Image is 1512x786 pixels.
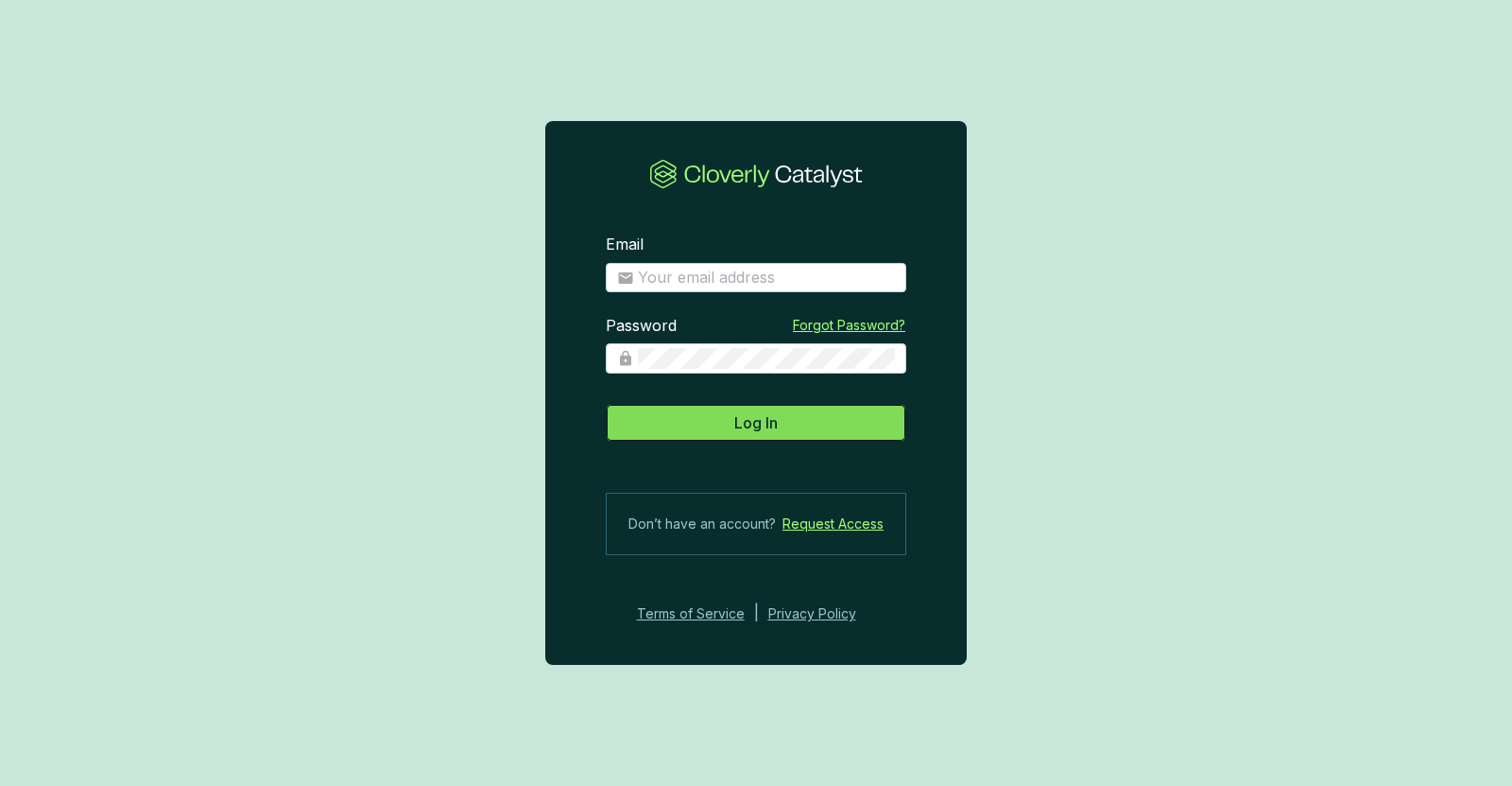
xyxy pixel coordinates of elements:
[638,268,895,288] input: Email
[768,603,882,625] a: Privacy Policy
[628,513,776,535] span: Don’t have an account?
[606,235,644,255] label: Email
[606,404,906,442] button: Log In
[638,348,895,369] input: Password
[606,316,677,337] label: Password
[631,603,745,625] a: Terms of Service
[754,603,759,625] div: |
[734,411,778,434] span: Log In
[782,513,884,535] a: Request Access
[793,316,905,335] a: Forgot Password?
